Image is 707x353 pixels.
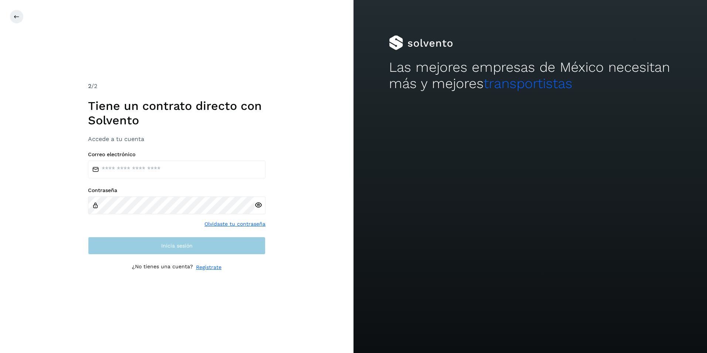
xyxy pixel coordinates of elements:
[88,99,265,127] h1: Tiene un contrato directo con Solvento
[204,220,265,228] a: Olvidaste tu contraseña
[196,263,221,271] a: Regístrate
[132,263,193,271] p: ¿No tienes una cuenta?
[88,237,265,255] button: Inicia sesión
[88,151,265,158] label: Correo electrónico
[88,187,265,194] label: Contraseña
[484,75,572,91] span: transportistas
[88,82,265,91] div: /2
[88,83,91,90] span: 2
[161,243,193,248] span: Inicia sesión
[88,135,265,142] h3: Accede a tu cuenta
[389,59,672,92] h2: Las mejores empresas de México necesitan más y mejores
